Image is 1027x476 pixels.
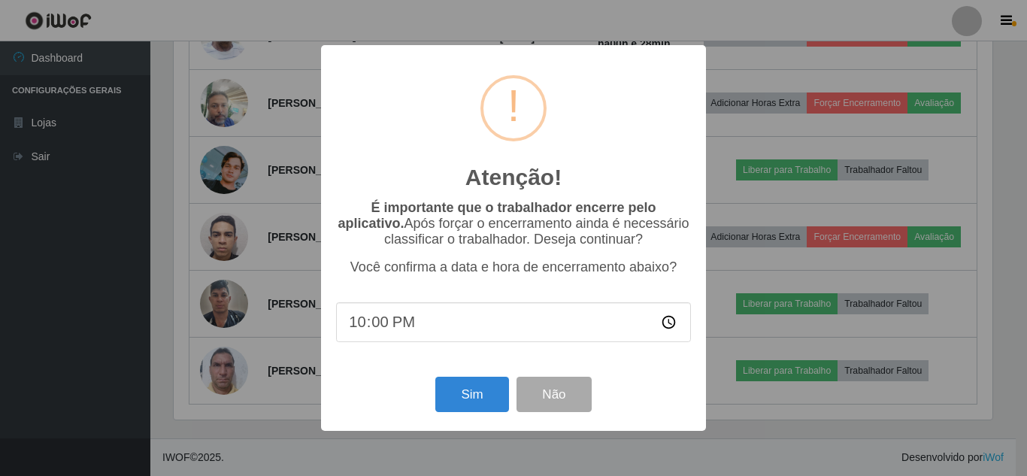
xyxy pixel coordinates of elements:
button: Não [517,377,591,412]
button: Sim [435,377,508,412]
p: Você confirma a data e hora de encerramento abaixo? [336,259,691,275]
h2: Atenção! [465,164,562,191]
b: É importante que o trabalhador encerre pelo aplicativo. [338,200,656,231]
p: Após forçar o encerramento ainda é necessário classificar o trabalhador. Deseja continuar? [336,200,691,247]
